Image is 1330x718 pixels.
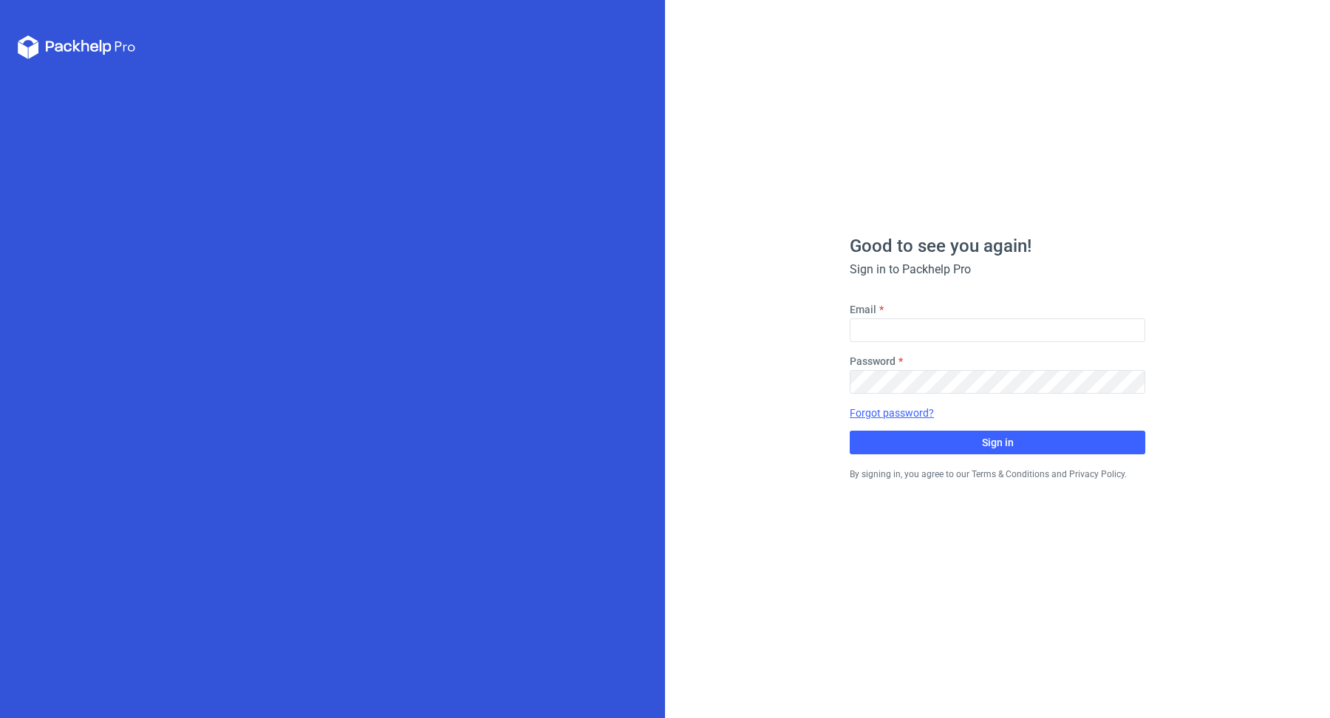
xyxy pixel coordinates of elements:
a: Forgot password? [850,406,934,420]
span: Sign in [982,437,1014,448]
button: Sign in [850,431,1145,454]
small: By signing in, you agree to our Terms & Conditions and Privacy Policy. [850,469,1127,479]
label: Password [850,354,896,369]
div: Sign in to Packhelp Pro [850,261,1145,278]
h1: Good to see you again! [850,237,1145,255]
label: Email [850,302,876,317]
svg: Packhelp Pro [18,35,136,59]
